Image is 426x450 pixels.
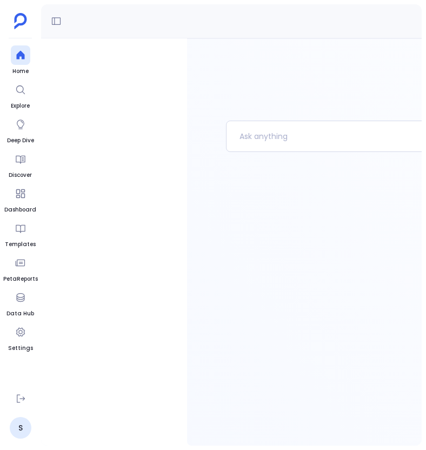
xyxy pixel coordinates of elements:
[11,67,30,76] span: Home
[3,253,38,283] a: PetaReports
[11,102,30,110] span: Explore
[6,309,34,318] span: Data Hub
[14,13,27,29] img: petavue logo
[7,115,34,145] a: Deep Dive
[5,240,36,249] span: Templates
[11,80,30,110] a: Explore
[7,136,34,145] span: Deep Dive
[9,149,32,180] a: Discover
[8,322,33,353] a: Settings
[9,171,32,180] span: Discover
[3,275,38,283] span: PetaReports
[11,45,30,76] a: Home
[4,206,36,214] span: Dashboard
[6,288,34,318] a: Data Hub
[4,184,36,214] a: Dashboard
[8,344,33,353] span: Settings
[5,219,36,249] a: Templates
[10,417,31,439] a: S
